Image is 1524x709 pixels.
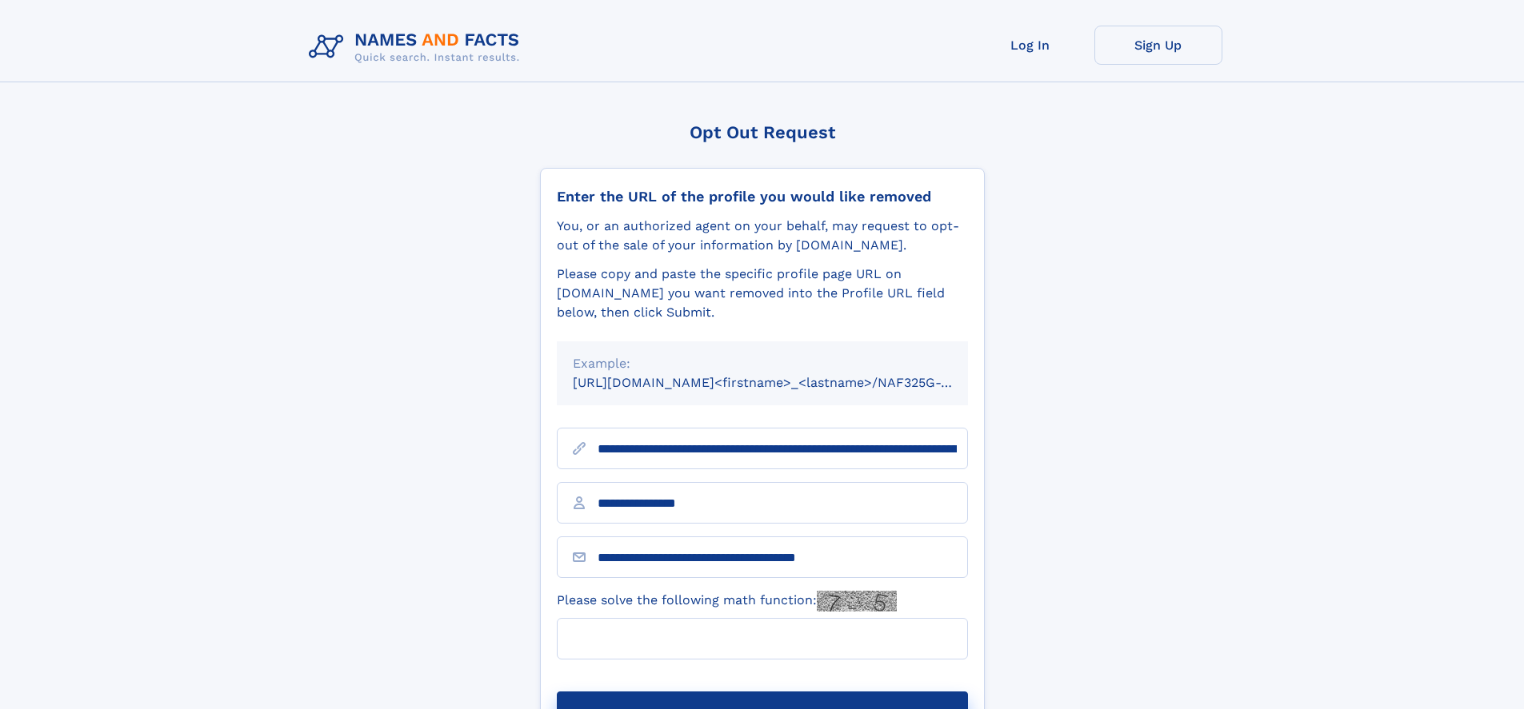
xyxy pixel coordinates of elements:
[573,375,998,390] small: [URL][DOMAIN_NAME]<firstname>_<lastname>/NAF325G-xxxxxxxx
[573,354,952,373] div: Example:
[557,265,968,322] div: Please copy and paste the specific profile page URL on [DOMAIN_NAME] you want removed into the Pr...
[966,26,1094,65] a: Log In
[540,122,985,142] div: Opt Out Request
[557,188,968,205] div: Enter the URL of the profile you would like removed
[302,26,533,69] img: Logo Names and Facts
[1094,26,1222,65] a: Sign Up
[557,591,897,611] label: Please solve the following math function:
[557,217,968,255] div: You, or an authorized agent on your behalf, may request to opt-out of the sale of your informatio...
